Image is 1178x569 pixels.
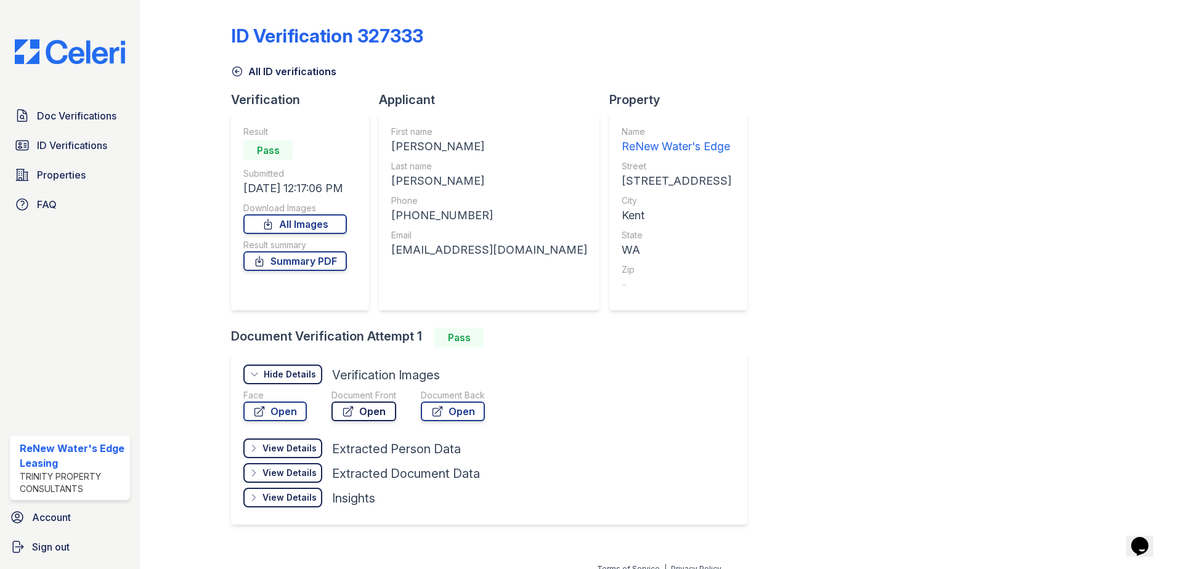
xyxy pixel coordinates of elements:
div: Hide Details [264,368,316,381]
div: WA [622,241,731,259]
div: [PHONE_NUMBER] [391,207,587,224]
span: Account [32,510,71,525]
div: Name [622,126,731,138]
span: Properties [37,167,86,182]
div: Zip [622,264,731,276]
iframe: chat widget [1126,520,1166,557]
a: Sign out [5,535,135,559]
a: Properties [10,163,130,187]
div: View Details [262,442,317,454]
div: First name [391,126,587,138]
div: ReNew Water's Edge Leasing [20,441,125,470]
div: Trinity Property Consultants [20,470,125,495]
div: Face [243,389,307,402]
div: Phone [391,195,587,207]
div: Street [622,160,731,172]
a: All Images [243,214,347,234]
a: Name ReNew Water's Edge [622,126,731,155]
div: ID Verification 327333 [231,25,423,47]
div: Verification Images [332,366,440,384]
div: Insights [332,490,375,507]
div: Result summary [243,239,347,251]
div: Verification [231,91,379,108]
span: Sign out [32,539,70,554]
a: Open [243,402,307,421]
a: Doc Verifications [10,103,130,128]
div: Result [243,126,347,138]
div: Applicant [379,91,609,108]
a: FAQ [10,192,130,217]
span: Doc Verifications [37,108,116,123]
div: Pass [243,140,293,160]
div: Document Verification Attempt 1 [231,328,757,347]
div: Submitted [243,167,347,180]
span: ID Verifications [37,138,107,153]
a: Open [331,402,396,421]
div: [PERSON_NAME] [391,138,587,155]
div: Document Front [331,389,396,402]
div: Extracted Document Data [332,465,480,482]
a: Summary PDF [243,251,347,271]
div: [PERSON_NAME] [391,172,587,190]
span: FAQ [37,197,57,212]
div: Last name [391,160,587,172]
div: [EMAIL_ADDRESS][DOMAIN_NAME] [391,241,587,259]
a: Open [421,402,485,421]
div: State [622,229,731,241]
a: ID Verifications [10,133,130,158]
div: [STREET_ADDRESS] [622,172,731,190]
div: - [622,276,731,293]
div: Extracted Person Data [332,440,461,458]
div: Property [609,91,757,108]
div: Document Back [421,389,485,402]
img: CE_Logo_Blue-a8612792a0a2168367f1c8372b55b34899dd931a85d93a1a3d3e32e68fde9ad4.png [5,39,135,64]
div: View Details [262,467,317,479]
a: Account [5,505,135,530]
div: View Details [262,491,317,504]
a: All ID verifications [231,64,336,79]
div: Email [391,229,587,241]
div: Download Images [243,202,347,214]
div: Kent [622,207,731,224]
div: [DATE] 12:17:06 PM [243,180,347,197]
div: City [622,195,731,207]
div: Pass [434,328,484,347]
div: ReNew Water's Edge [622,138,731,155]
